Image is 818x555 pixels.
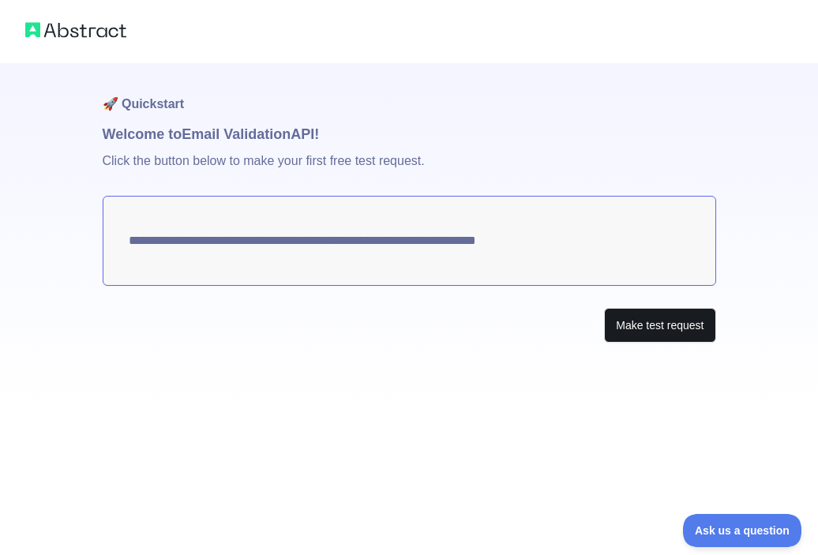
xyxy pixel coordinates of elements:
img: Abstract logo [25,19,126,41]
iframe: Toggle Customer Support [683,514,802,547]
button: Make test request [604,308,715,343]
p: Click the button below to make your first free test request. [103,145,716,196]
h1: Welcome to Email Validation API! [103,123,716,145]
h1: 🚀 Quickstart [103,63,716,123]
